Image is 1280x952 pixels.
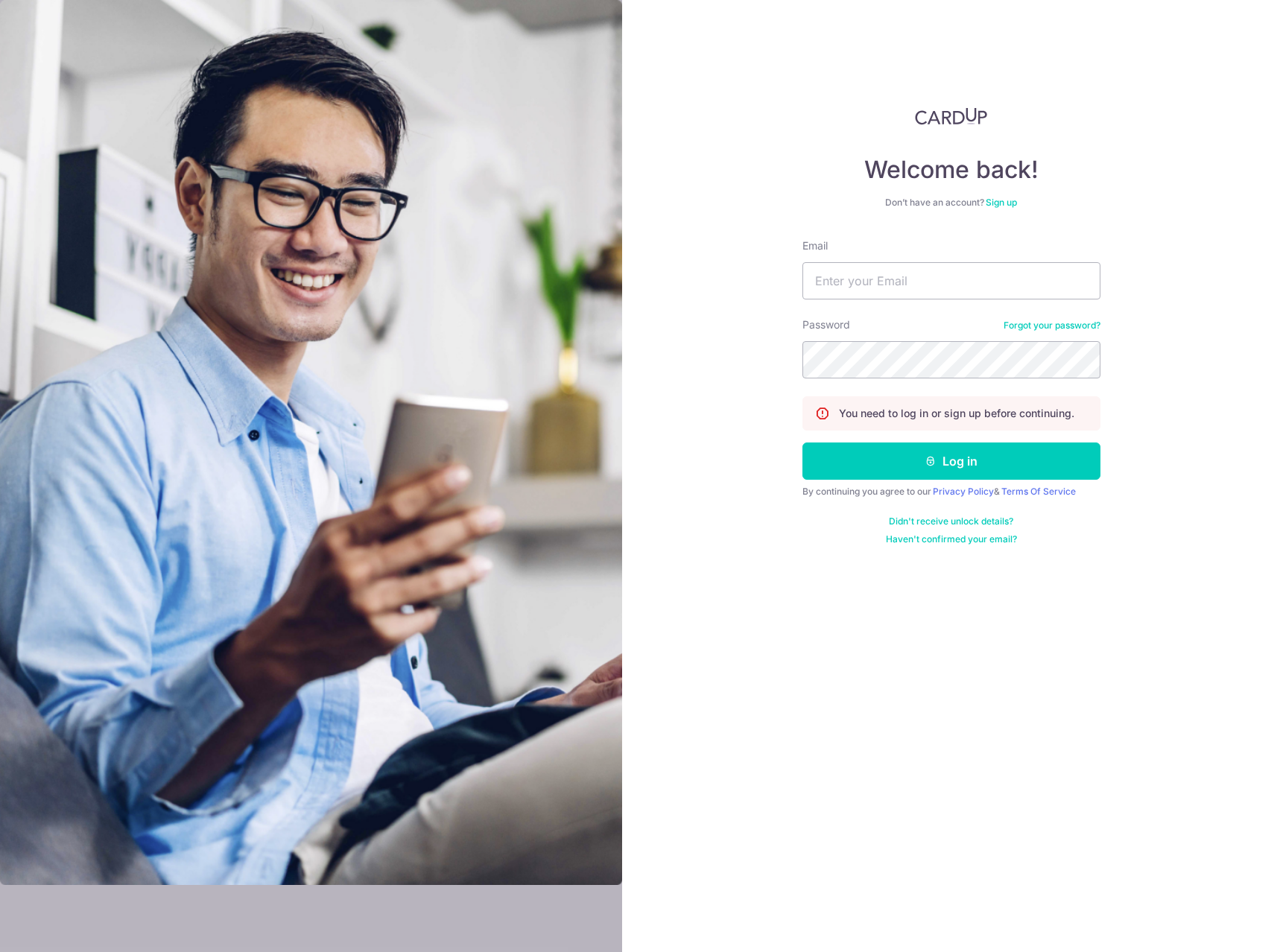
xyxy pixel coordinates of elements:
[886,533,1017,545] a: Haven't confirmed your email?
[933,486,994,497] a: Privacy Policy
[1001,486,1076,497] a: Terms Of Service
[802,155,1100,185] h4: Welcome back!
[802,197,1100,209] div: Don’t have an account?
[802,262,1100,299] input: Enter your Email
[802,317,850,332] label: Password
[802,486,1100,498] div: By continuing you agree to our &
[802,442,1100,480] button: Log in
[802,238,828,253] label: Email
[839,406,1074,421] p: You need to log in or sign up before continuing.
[889,515,1013,527] a: Didn't receive unlock details?
[915,107,988,125] img: CardUp Logo
[1004,320,1100,331] a: Forgot your password?
[986,197,1017,208] a: Sign up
